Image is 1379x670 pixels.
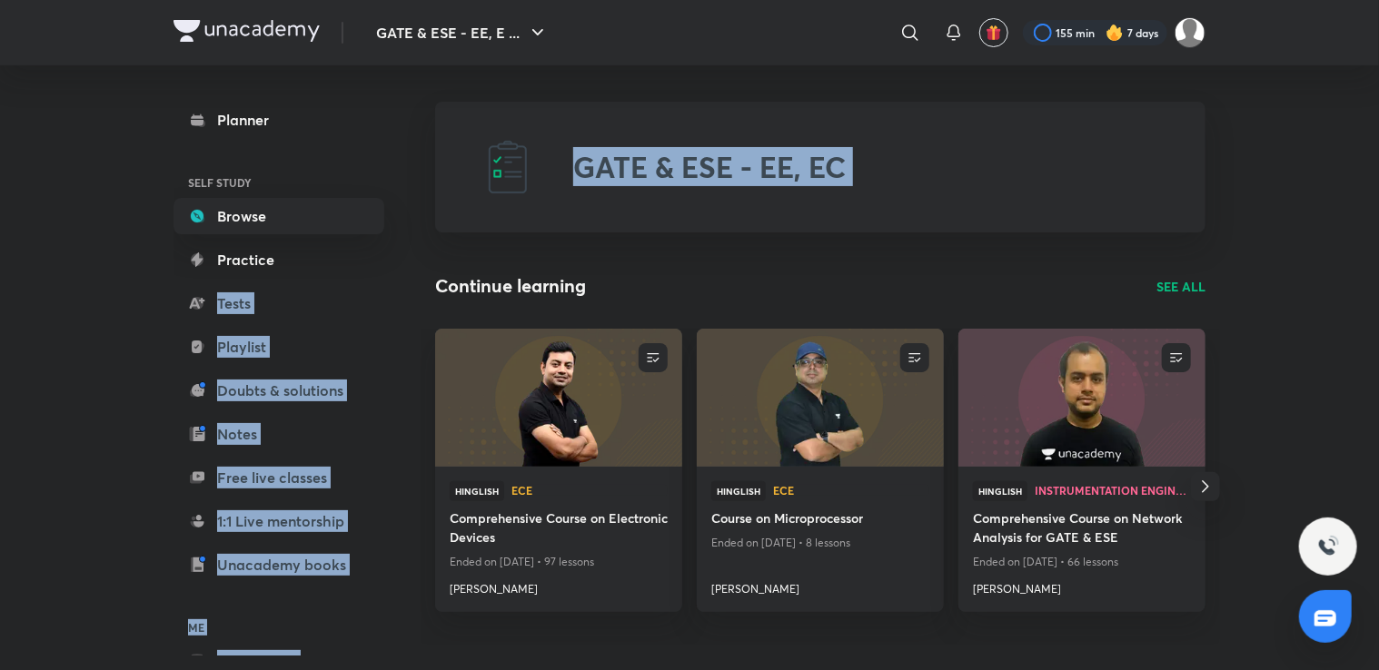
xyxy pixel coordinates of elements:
a: Notes [174,416,384,452]
span: Hinglish [711,481,766,501]
span: Hinglish [450,481,504,501]
a: 1:1 Live mentorship [174,503,384,539]
h2: GATE & ESE - EE, EC [573,150,846,184]
img: new-thumbnail [956,327,1207,468]
img: streak [1106,24,1124,42]
a: Comprehensive Course on Network Analysis for GATE & ESE [973,508,1191,550]
span: Instrumentation Engineering [1035,485,1191,496]
img: GATE & ESE - EE, EC [479,138,537,196]
a: [PERSON_NAME] [973,574,1191,597]
a: new-thumbnail [435,329,682,467]
a: Playlist [174,329,384,365]
a: Instrumentation Engineering [1035,485,1191,498]
h2: Continue learning [435,272,586,300]
img: new-thumbnail [694,327,946,468]
a: Comprehensive Course on Electronic Devices [450,508,668,550]
a: Doubts & solutions [174,372,384,409]
a: Free live classes [174,459,384,496]
img: new-thumbnail [432,327,684,468]
h6: ME [174,612,384,643]
a: [PERSON_NAME] [711,574,929,597]
span: Hinglish [973,481,1027,501]
button: avatar [979,18,1008,47]
img: avatar [986,25,1002,41]
p: Ended on [DATE] • 97 lessons [450,550,668,574]
a: new-thumbnail [697,329,944,467]
a: Course on Microprocessor [711,508,929,531]
a: ECE [511,485,668,498]
img: ttu [1317,536,1339,557]
a: Company Logo [174,20,320,46]
a: Practice [174,241,384,278]
a: new-thumbnail [958,329,1205,467]
span: ECE [511,485,668,496]
a: Unacademy books [174,547,384,583]
img: Avantika Choudhary [1175,17,1205,48]
button: GATE & ESE - EE, E ... [365,15,560,51]
a: ECE [773,485,929,498]
a: [PERSON_NAME] [450,574,668,597]
a: Tests [174,285,384,321]
span: ECE [773,485,929,496]
h6: SELF STUDY [174,167,384,198]
img: Company Logo [174,20,320,42]
a: Browse [174,198,384,234]
a: SEE ALL [1156,277,1205,296]
a: Planner [174,102,384,138]
p: Ended on [DATE] • 8 lessons [711,531,929,555]
p: Ended on [DATE] • 66 lessons [973,550,1191,574]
